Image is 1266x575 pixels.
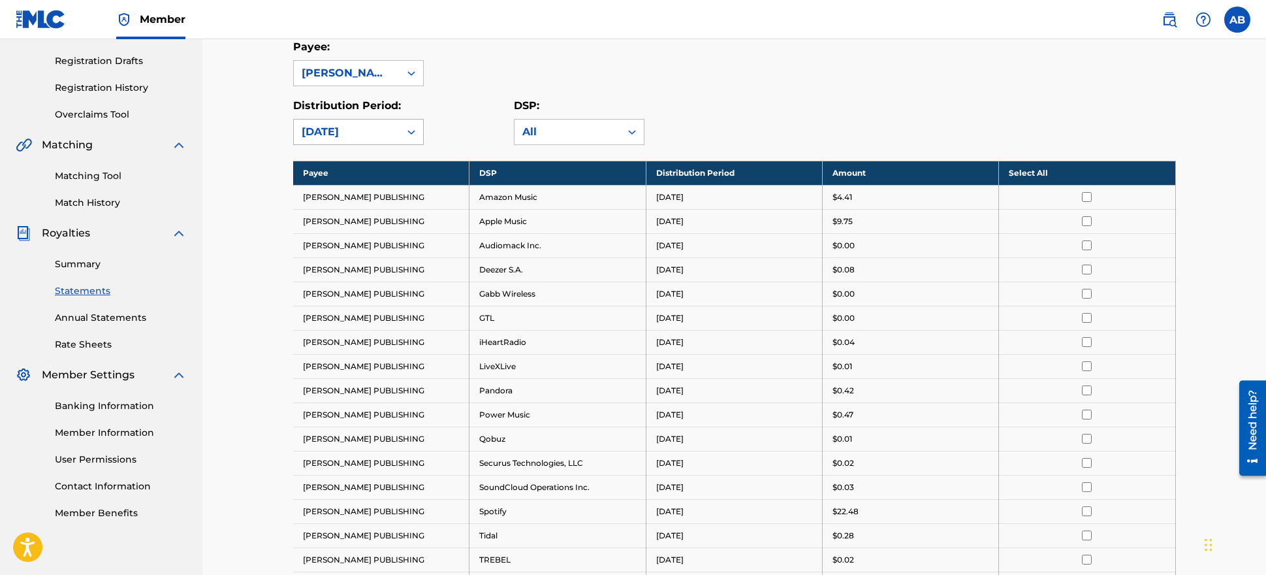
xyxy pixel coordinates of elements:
[832,191,852,203] p: $4.41
[832,216,853,227] p: $9.75
[832,530,854,542] p: $0.28
[293,378,469,402] td: [PERSON_NAME] PUBLISHING
[832,312,855,324] p: $0.00
[1229,376,1266,481] iframe: Resource Center
[469,354,646,378] td: LiveXLive
[293,233,469,257] td: [PERSON_NAME] PUBLISHING
[646,233,822,257] td: [DATE]
[832,506,859,517] p: $22.48
[469,306,646,330] td: GTL
[469,523,646,548] td: Tidal
[293,523,469,548] td: [PERSON_NAME] PUBLISHING
[55,453,187,467] a: User Permissions
[302,65,392,81] div: [PERSON_NAME] PUBLISHING
[832,482,854,493] p: $0.03
[293,282,469,306] td: [PERSON_NAME] PUBLISHING
[293,209,469,233] td: [PERSON_NAME] PUBLISHING
[646,354,822,378] td: [DATE]
[469,548,646,572] td: TREBEL
[55,506,187,520] a: Member Benefits
[293,354,469,378] td: [PERSON_NAME] PUBLISHING
[171,137,187,153] img: expand
[832,554,854,566] p: $0.02
[469,161,646,185] th: DSP
[646,427,822,451] td: [DATE]
[293,427,469,451] td: [PERSON_NAME] PUBLISHING
[646,330,822,354] td: [DATE]
[469,233,646,257] td: Audiomack Inc.
[16,10,66,29] img: MLC Logo
[293,548,469,572] td: [PERSON_NAME] PUBLISHING
[469,378,646,402] td: Pandora
[1201,512,1266,575] div: Chat Widget
[293,330,469,354] td: [PERSON_NAME] PUBLISHING
[999,161,1175,185] th: Select All
[55,81,187,95] a: Registration History
[55,480,187,493] a: Contact Information
[646,548,822,572] td: [DATE]
[16,225,31,241] img: Royalties
[646,499,822,523] td: [DATE]
[42,225,90,241] span: Royalties
[55,196,187,210] a: Match History
[1224,7,1250,33] div: User Menu
[646,161,822,185] th: Distribution Period
[293,402,469,427] td: [PERSON_NAME] PUBLISHING
[832,433,852,445] p: $0.01
[469,427,646,451] td: Qobuz
[832,385,854,397] p: $0.42
[832,457,854,469] p: $0.02
[1205,525,1212,565] div: Drag
[55,257,187,271] a: Summary
[293,161,469,185] th: Payee
[514,99,539,112] label: DSP:
[1156,7,1182,33] a: Public Search
[293,41,330,53] label: Payee:
[302,124,392,140] div: [DATE]
[140,12,185,27] span: Member
[55,54,187,68] a: Registration Drafts
[55,169,187,183] a: Matching Tool
[116,12,132,27] img: Top Rightsholder
[469,451,646,475] td: Securus Technologies, LLC
[293,475,469,499] td: [PERSON_NAME] PUBLISHING
[646,451,822,475] td: [DATE]
[469,475,646,499] td: SoundCloud Operations Inc.
[646,209,822,233] td: [DATE]
[1190,7,1216,33] div: Help
[646,257,822,282] td: [DATE]
[832,409,853,421] p: $0.47
[832,240,855,252] p: $0.00
[42,137,93,153] span: Matching
[55,284,187,298] a: Statements
[1195,12,1211,27] img: help
[293,451,469,475] td: [PERSON_NAME] PUBLISHING
[293,306,469,330] td: [PERSON_NAME] PUBLISHING
[55,338,187,352] a: Rate Sheets
[832,361,852,372] p: $0.01
[646,475,822,499] td: [DATE]
[646,306,822,330] td: [DATE]
[55,399,187,413] a: Banking Information
[16,367,31,383] img: Member Settings
[171,225,187,241] img: expand
[55,426,187,440] a: Member Information
[832,288,855,300] p: $0.00
[469,185,646,209] td: Amazon Music
[293,499,469,523] td: [PERSON_NAME] PUBLISHING
[469,402,646,427] td: Power Music
[171,367,187,383] img: expand
[646,402,822,427] td: [DATE]
[646,282,822,306] td: [DATE]
[469,499,646,523] td: Spotify
[55,311,187,325] a: Annual Statements
[16,137,32,153] img: Matching
[522,124,612,140] div: All
[469,209,646,233] td: Apple Music
[469,330,646,354] td: iHeartRadio
[646,378,822,402] td: [DATE]
[55,108,187,122] a: Overclaims Tool
[832,337,855,348] p: $0.04
[832,264,855,276] p: $0.08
